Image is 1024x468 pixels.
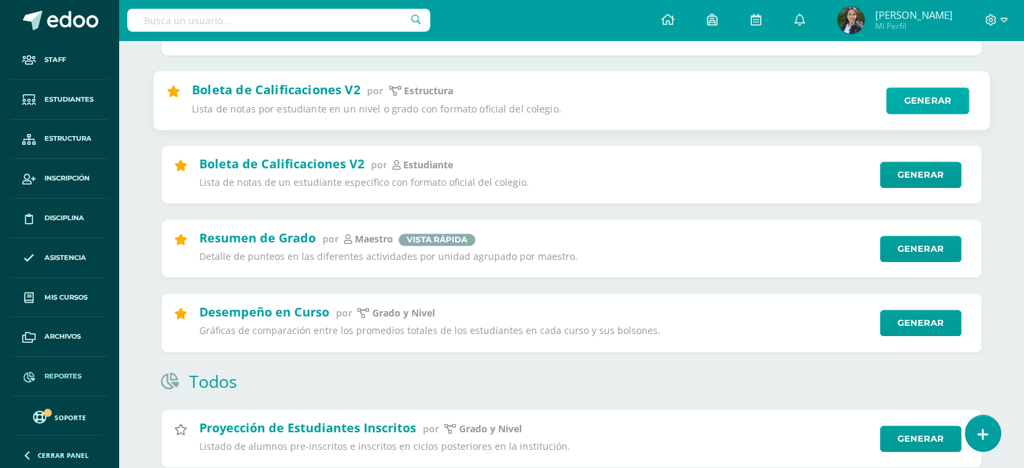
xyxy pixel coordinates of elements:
[11,120,108,160] a: Estructura
[11,317,108,357] a: Archivos
[191,81,360,97] h2: Boleta de Calificaciones V2
[44,253,86,263] span: Asistencia
[44,213,84,224] span: Disciplina
[371,158,387,171] span: por
[886,87,969,114] a: Generar
[11,199,108,238] a: Disciplina
[403,159,453,171] p: estudiante
[199,176,871,189] p: Lista de notas de un estudiante específico con formato oficial del colegio.
[322,232,339,245] span: por
[404,84,453,97] p: Estructura
[11,238,108,278] a: Asistencia
[880,162,961,188] a: Generar
[44,133,92,144] span: Estructura
[880,310,961,336] a: Generar
[127,9,430,32] input: Busca un usuario...
[44,94,94,105] span: Estudiantes
[199,304,329,320] h2: Desempeño en Curso
[875,8,952,22] span: [PERSON_NAME]
[355,233,393,245] p: maestro
[44,292,88,303] span: Mis cursos
[199,230,316,246] h2: Resumen de Grado
[880,426,961,452] a: Generar
[459,423,522,435] p: Grado y Nivel
[189,370,237,393] h1: Todos
[372,307,435,319] p: Grado y Nivel
[38,450,89,460] span: Cerrar panel
[423,422,439,435] span: por
[880,236,961,262] a: Generar
[336,306,352,319] span: por
[367,83,383,96] span: por
[199,156,364,172] h2: Boleta de Calificaciones V2
[16,407,102,426] a: Soporte
[11,80,108,120] a: Estudiantes
[11,278,108,318] a: Mis cursos
[838,7,864,34] img: a691fb3229d55866dc4a4c80c723f905.png
[44,371,81,382] span: Reportes
[875,20,952,32] span: Mi Perfil
[199,325,871,337] p: Gráficas de comparación entre los promedios totales de los estudiantes en cada curso y sus bolsones.
[199,420,416,436] h2: Proyección de Estudiantes Inscritos
[11,159,108,199] a: Inscripción
[11,40,108,80] a: Staff
[199,440,871,453] p: Listado de alumnos pre-inscritos e inscritos en ciclos posteriores en la institución.
[44,173,90,184] span: Inscripción
[399,234,475,246] span: Vista rápida
[55,413,86,422] span: Soporte
[11,357,108,397] a: Reportes
[199,250,871,263] p: Detalle de punteos en las diferentes actividades por unidad agrupado por maestro.
[44,331,81,342] span: Archivos
[44,55,66,65] span: Staff
[191,102,877,115] p: Lista de notas por estudiante en un nivel o grado con formato oficial del colegio.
